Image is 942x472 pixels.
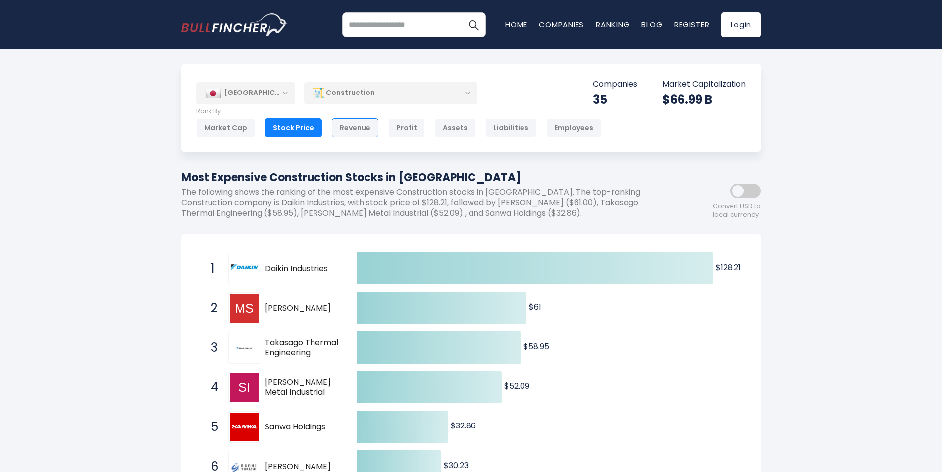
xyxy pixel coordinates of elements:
img: Sanko Metal Industrial [230,373,259,402]
div: 35 [593,92,637,107]
span: [PERSON_NAME] [265,303,340,314]
div: Employees [546,118,601,137]
img: Daikin Industries [230,254,259,283]
text: $32.86 [451,420,476,431]
a: Go to homepage [181,13,288,36]
div: Profit [388,118,425,137]
img: Sanwa Holdings [230,413,259,441]
div: Construction [304,82,477,104]
div: Assets [435,118,475,137]
span: Daikin Industries [265,264,340,274]
p: Companies [593,79,637,90]
span: Takasago Thermal Engineering [265,338,340,359]
img: Mitani Sekisan [230,294,259,323]
p: The following shows the ranking of the most expensive Construction stocks in [GEOGRAPHIC_DATA]. T... [181,188,672,218]
span: [PERSON_NAME] [265,462,340,472]
a: Register [674,19,709,30]
p: Rank By [196,107,601,116]
a: Ranking [596,19,629,30]
a: Login [721,12,761,37]
a: Blog [641,19,662,30]
img: Takasago Thermal Engineering [230,340,259,355]
a: Home [505,19,527,30]
div: $66.99 B [662,92,746,107]
span: [PERSON_NAME] Metal Industrial [265,378,340,398]
p: Market Capitalization [662,79,746,90]
div: Market Cap [196,118,255,137]
div: [GEOGRAPHIC_DATA] [196,82,295,104]
span: 1 [206,260,216,277]
span: 5 [206,419,216,435]
span: 4 [206,379,216,396]
span: 2 [206,300,216,317]
a: Companies [539,19,584,30]
img: bullfincher logo [181,13,288,36]
span: 3 [206,339,216,356]
text: $52.09 [504,380,529,392]
button: Search [461,12,486,37]
h1: Most Expensive Construction Stocks in [GEOGRAPHIC_DATA] [181,169,672,186]
text: $128.21 [716,262,741,273]
div: Stock Price [265,118,322,137]
text: $30.23 [444,460,469,471]
text: $61 [529,301,541,313]
span: Convert USD to local currency [713,202,761,219]
span: Sanwa Holdings [265,422,340,432]
div: Liabilities [485,118,536,137]
text: $58.95 [523,341,549,352]
div: Revenue [332,118,378,137]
